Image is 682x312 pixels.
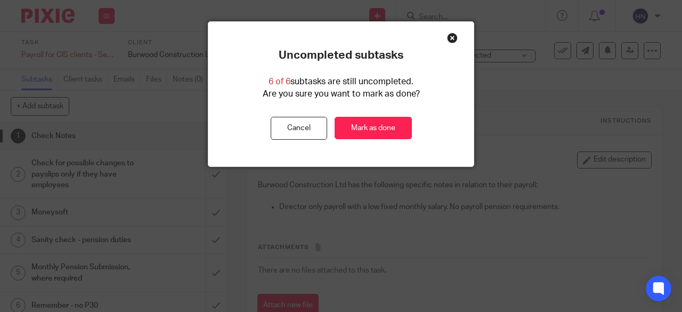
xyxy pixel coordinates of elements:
span: 6 of 6 [269,77,290,86]
p: Uncompleted subtasks [279,49,403,62]
button: Cancel [271,117,327,140]
div: Close this dialog window [447,33,458,43]
p: Are you sure you want to mark as done? [263,88,420,100]
p: subtasks are still uncompleted. [269,76,413,88]
a: Mark as done [335,117,412,140]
